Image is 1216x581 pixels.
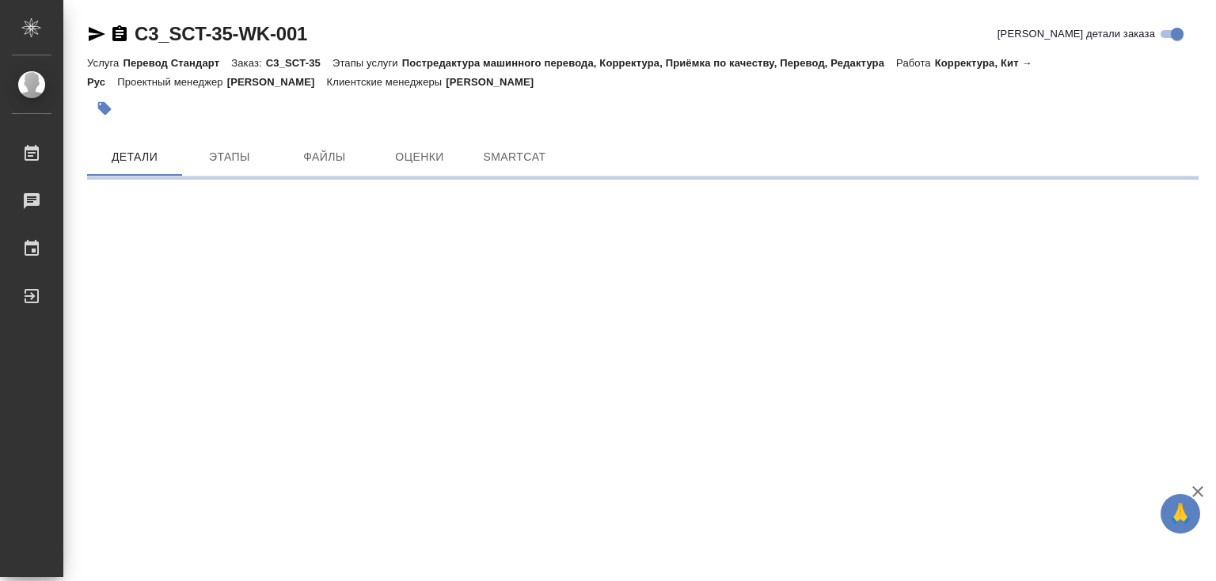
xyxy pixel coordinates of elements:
[97,147,173,167] span: Детали
[382,147,458,167] span: Оценки
[327,76,446,88] p: Клиентские менеджеры
[997,26,1155,42] span: [PERSON_NAME] детали заказа
[896,57,935,69] p: Работа
[123,57,231,69] p: Перевод Стандарт
[135,23,307,44] a: C3_SCT-35-WK-001
[477,147,553,167] span: SmartCat
[402,57,896,69] p: Постредактура машинного перевода, Корректура, Приёмка по качеству, Перевод, Редактура
[332,57,402,69] p: Этапы услуги
[87,25,106,44] button: Скопировать ссылку для ЯМессенджера
[1161,494,1200,534] button: 🙏
[231,57,265,69] p: Заказ:
[117,76,226,88] p: Проектный менеджер
[110,25,129,44] button: Скопировать ссылку
[227,76,327,88] p: [PERSON_NAME]
[87,57,123,69] p: Услуга
[266,57,332,69] p: C3_SCT-35
[192,147,268,167] span: Этапы
[1167,497,1194,530] span: 🙏
[287,147,363,167] span: Файлы
[87,91,122,126] button: Добавить тэг
[446,76,545,88] p: [PERSON_NAME]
